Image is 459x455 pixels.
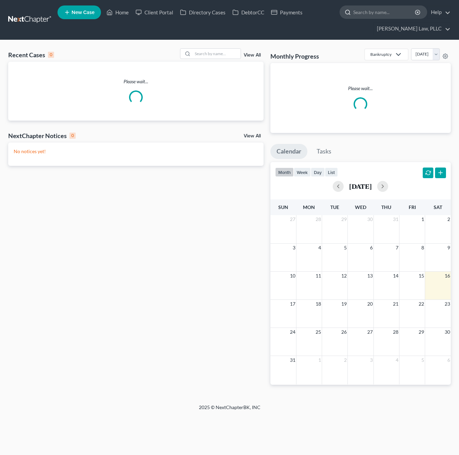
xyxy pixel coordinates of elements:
[72,10,94,15] span: New Case
[270,144,307,159] a: Calendar
[103,6,132,19] a: Home
[303,204,315,210] span: Mon
[315,300,322,308] span: 18
[418,328,425,336] span: 29
[428,6,450,19] a: Help
[8,132,76,140] div: NextChapter Notices
[369,356,373,364] span: 3
[341,300,347,308] span: 19
[444,272,451,280] span: 16
[341,272,347,280] span: 12
[349,183,372,190] h2: [DATE]
[447,215,451,223] span: 2
[292,244,296,252] span: 3
[343,356,347,364] span: 2
[48,52,54,58] div: 0
[270,52,319,60] h3: Monthly Progress
[330,204,339,210] span: Tue
[392,328,399,336] span: 28
[409,204,416,210] span: Fri
[370,51,392,57] div: Bankruptcy
[444,328,451,336] span: 30
[193,49,241,59] input: Search by name...
[381,204,391,210] span: Thu
[341,328,347,336] span: 26
[395,356,399,364] span: 4
[369,244,373,252] span: 6
[275,168,294,177] button: month
[367,215,373,223] span: 30
[325,168,338,177] button: list
[434,204,442,210] span: Sat
[276,85,445,92] p: Please wait...
[310,144,337,159] a: Tasks
[132,6,177,19] a: Client Portal
[289,300,296,308] span: 17
[311,168,325,177] button: day
[392,215,399,223] span: 31
[35,404,425,416] div: 2025 © NextChapterBK, INC
[315,215,322,223] span: 28
[421,356,425,364] span: 5
[353,6,416,19] input: Search by name...
[341,215,347,223] span: 29
[418,300,425,308] span: 22
[367,272,373,280] span: 13
[367,300,373,308] span: 20
[418,272,425,280] span: 15
[177,6,229,19] a: Directory Cases
[289,272,296,280] span: 10
[8,78,264,85] p: Please wait...
[8,51,54,59] div: Recent Cases
[395,244,399,252] span: 7
[268,6,306,19] a: Payments
[289,215,296,223] span: 27
[289,356,296,364] span: 31
[315,328,322,336] span: 25
[244,53,261,58] a: View All
[421,215,425,223] span: 1
[367,328,373,336] span: 27
[278,204,288,210] span: Sun
[343,244,347,252] span: 5
[229,6,268,19] a: DebtorCC
[355,204,366,210] span: Wed
[318,244,322,252] span: 4
[315,272,322,280] span: 11
[318,356,322,364] span: 1
[14,148,258,155] p: No notices yet!
[447,244,451,252] span: 9
[392,272,399,280] span: 14
[392,300,399,308] span: 21
[244,134,261,138] a: View All
[444,300,451,308] span: 23
[447,356,451,364] span: 6
[69,133,76,139] div: 0
[373,23,450,35] a: [PERSON_NAME] Law, PLLC
[294,168,311,177] button: week
[289,328,296,336] span: 24
[421,244,425,252] span: 8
